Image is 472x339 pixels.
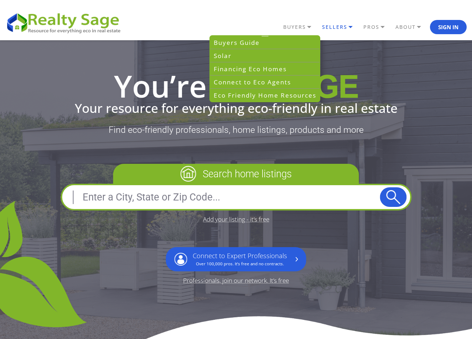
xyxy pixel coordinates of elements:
a: Eco Friendly Home Resources [210,89,320,101]
p: Find eco-friendly professionals, home listings, products and more [5,125,467,135]
h1: You’re the [5,71,467,101]
a: Connect to Expert ProfessionalsOver 100,000 pros. It’s free and no contracts. [166,247,306,272]
a: SELLERS [320,21,362,33]
a: Financing Eco Homes [210,62,320,75]
a: BUYERS [281,21,320,33]
a: Solar [210,49,320,62]
div: BUYERS [209,35,320,102]
p: Search home listings [113,164,359,184]
a: PROS [362,21,394,33]
div: Your resource for everything eco-friendly in real estate [5,102,467,114]
img: REALTY SAGE [5,11,126,34]
a: Professionals, join our network. It’s free [183,277,289,283]
div: Connect to Expert Professionals [193,252,287,266]
a: Connect to Eco Agents [210,75,320,89]
a: Buyers Guide [210,36,320,49]
a: Add your listing - it’s free [203,216,269,222]
button: Sign In [430,20,467,34]
input: Enter a City, State or Zip Code... [66,189,380,206]
small: Over 100,000 pros. It’s free and no contracts. [196,261,284,266]
a: ABOUT [394,21,430,33]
